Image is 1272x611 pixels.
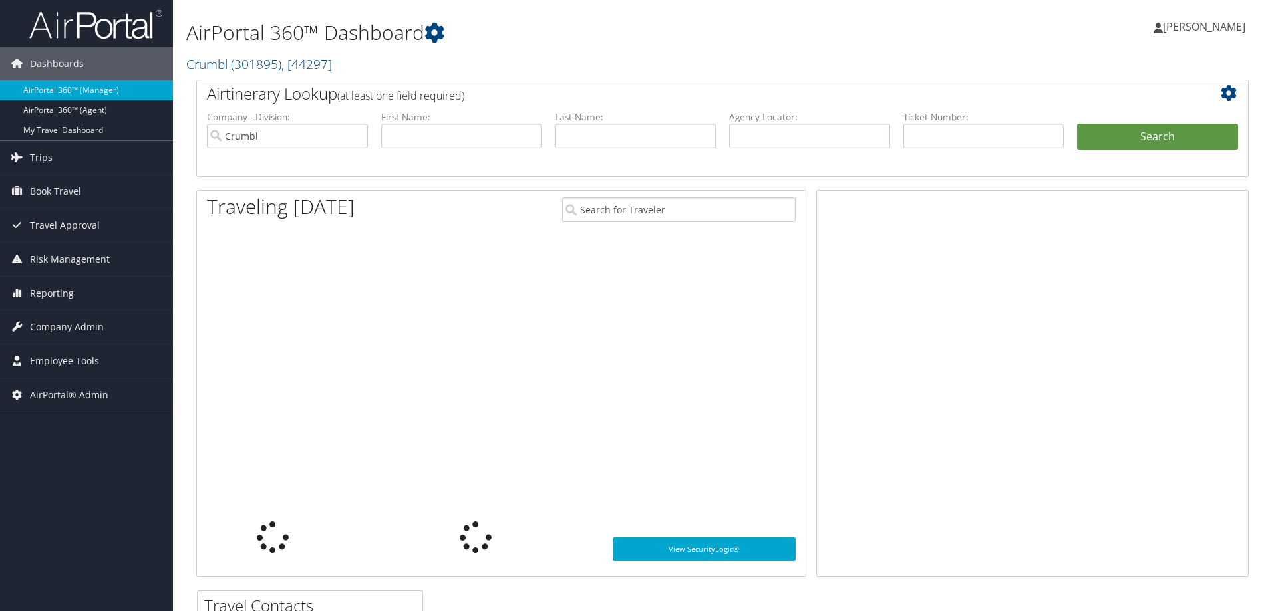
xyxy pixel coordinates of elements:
[30,175,81,208] span: Book Travel
[1077,124,1238,150] button: Search
[30,209,100,242] span: Travel Approval
[613,537,796,561] a: View SecurityLogic®
[281,55,332,73] span: , [ 44297 ]
[186,19,901,47] h1: AirPortal 360™ Dashboard
[29,9,162,40] img: airportal-logo.png
[729,110,890,124] label: Agency Locator:
[30,344,99,378] span: Employee Tools
[30,310,104,344] span: Company Admin
[231,55,281,73] span: ( 301895 )
[30,243,110,276] span: Risk Management
[207,110,368,124] label: Company - Division:
[207,193,355,221] h1: Traveling [DATE]
[30,277,74,310] span: Reporting
[186,55,332,73] a: Crumbl
[903,110,1064,124] label: Ticket Number:
[1163,19,1245,34] span: [PERSON_NAME]
[30,47,84,80] span: Dashboards
[555,110,716,124] label: Last Name:
[562,197,796,222] input: Search for Traveler
[1154,7,1259,47] a: [PERSON_NAME]
[337,88,464,103] span: (at least one field required)
[207,82,1150,105] h2: Airtinerary Lookup
[30,141,53,174] span: Trips
[30,378,108,412] span: AirPortal® Admin
[381,110,542,124] label: First Name:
